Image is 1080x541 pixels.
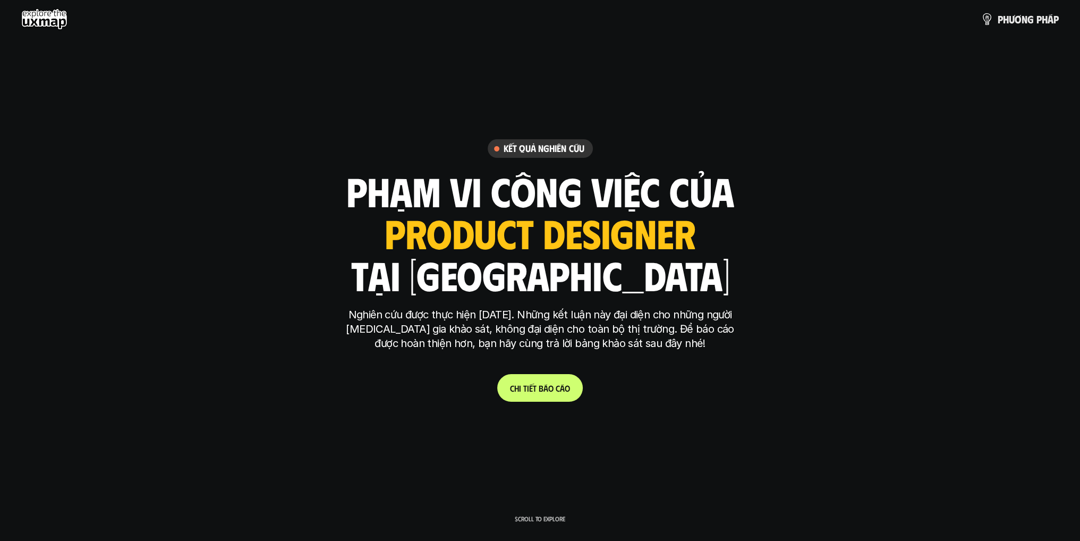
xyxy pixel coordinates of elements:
[1027,13,1034,25] span: g
[560,383,565,393] span: á
[504,142,584,155] h6: Kết quả nghiên cứu
[1042,13,1048,25] span: h
[1022,13,1027,25] span: n
[981,9,1059,30] a: phươngpháp
[514,383,519,393] span: h
[515,515,565,522] p: Scroll to explore
[510,383,514,393] span: C
[351,252,729,297] h1: tại [GEOGRAPHIC_DATA]
[527,383,529,393] span: i
[1003,13,1009,25] span: h
[533,383,537,393] span: t
[543,383,548,393] span: á
[1053,13,1059,25] span: p
[998,13,1003,25] span: p
[1036,13,1042,25] span: p
[346,168,734,213] h1: phạm vi công việc của
[548,383,554,393] span: o
[539,383,543,393] span: b
[523,383,527,393] span: t
[529,383,533,393] span: ế
[497,374,583,402] a: Chitiếtbáocáo
[565,383,570,393] span: o
[556,383,560,393] span: c
[1048,13,1053,25] span: á
[519,383,521,393] span: i
[1015,13,1022,25] span: ơ
[1009,13,1015,25] span: ư
[341,308,739,351] p: Nghiên cứu được thực hiện [DATE]. Những kết luận này đại diện cho những người [MEDICAL_DATA] gia ...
